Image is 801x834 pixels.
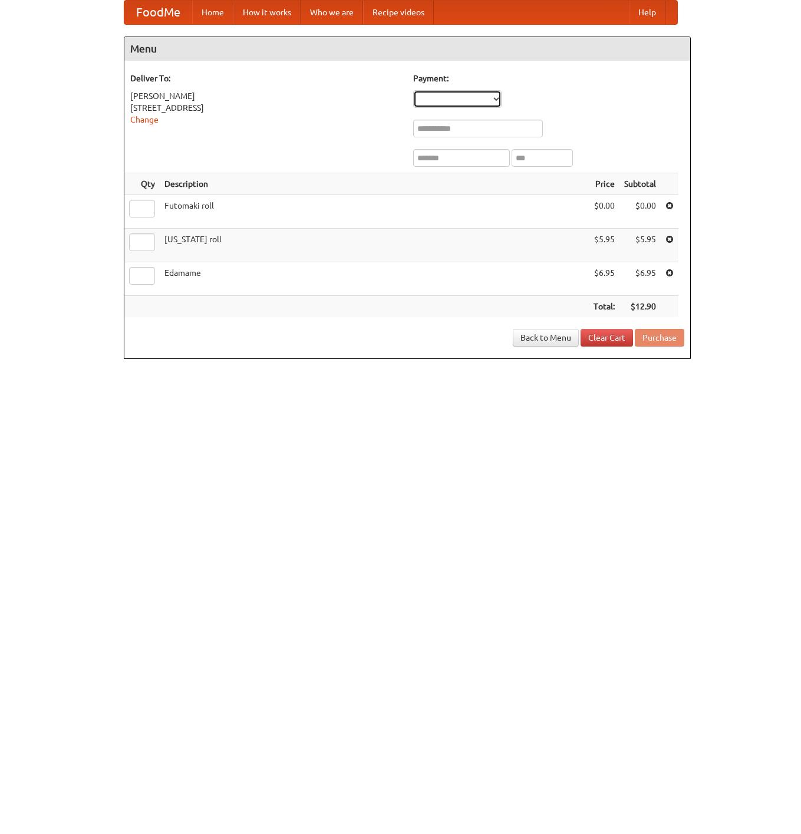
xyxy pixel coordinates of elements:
a: FoodMe [124,1,192,24]
td: [US_STATE] roll [160,229,589,262]
h4: Menu [124,37,690,61]
h5: Payment: [413,72,684,84]
div: [PERSON_NAME] [130,90,401,102]
td: $5.95 [589,229,619,262]
a: Who we are [301,1,363,24]
td: $6.95 [589,262,619,296]
th: Price [589,173,619,195]
button: Purchase [635,329,684,347]
div: [STREET_ADDRESS] [130,102,401,114]
td: $6.95 [619,262,661,296]
a: Home [192,1,233,24]
td: $0.00 [619,195,661,229]
td: $5.95 [619,229,661,262]
td: Edamame [160,262,589,296]
th: Description [160,173,589,195]
a: Change [130,115,159,124]
th: Qty [124,173,160,195]
th: $12.90 [619,296,661,318]
th: Total: [589,296,619,318]
a: Help [629,1,665,24]
td: Futomaki roll [160,195,589,229]
td: $0.00 [589,195,619,229]
a: Back to Menu [513,329,579,347]
th: Subtotal [619,173,661,195]
h5: Deliver To: [130,72,401,84]
a: Recipe videos [363,1,434,24]
a: How it works [233,1,301,24]
a: Clear Cart [581,329,633,347]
